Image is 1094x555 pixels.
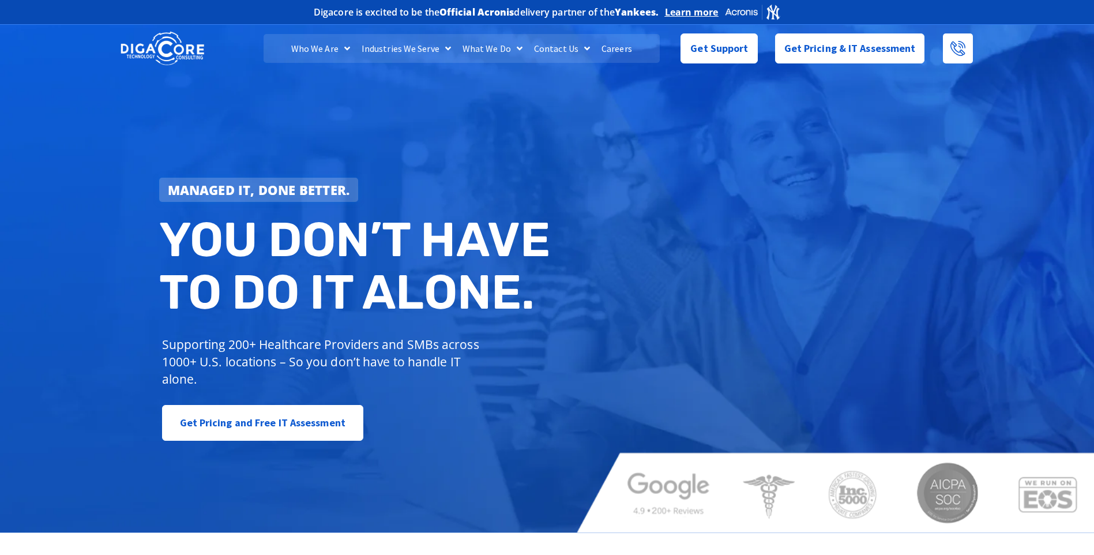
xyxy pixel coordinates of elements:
[665,6,719,18] a: Learn more
[615,6,659,18] b: Yankees.
[784,37,916,60] span: Get Pricing & IT Assessment
[690,37,748,60] span: Get Support
[314,7,659,17] h2: Digacore is excited to be the delivery partner of the
[681,33,757,63] a: Get Support
[168,181,350,198] strong: Managed IT, done better.
[775,33,925,63] a: Get Pricing & IT Assessment
[180,411,345,434] span: Get Pricing and Free IT Assessment
[596,34,638,63] a: Careers
[162,336,484,388] p: Supporting 200+ Healthcare Providers and SMBs across 1000+ U.S. locations – So you don’t have to ...
[121,31,204,67] img: DigaCore Technology Consulting
[264,34,659,63] nav: Menu
[724,3,781,20] img: Acronis
[528,34,596,63] a: Contact Us
[159,178,359,202] a: Managed IT, done better.
[159,213,556,319] h2: You don’t have to do IT alone.
[285,34,356,63] a: Who We Are
[457,34,528,63] a: What We Do
[162,405,363,441] a: Get Pricing and Free IT Assessment
[439,6,514,18] b: Official Acronis
[356,34,457,63] a: Industries We Serve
